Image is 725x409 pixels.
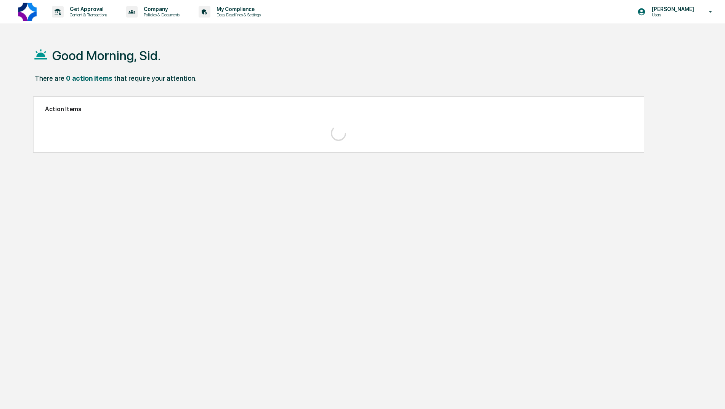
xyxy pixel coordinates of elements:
p: Company [138,6,183,12]
div: that require your attention. [114,74,197,82]
p: My Compliance [210,6,265,12]
p: Policies & Documents [138,12,183,18]
img: logo [18,3,37,21]
p: [PERSON_NAME] [646,6,698,12]
p: Users [646,12,698,18]
p: Data, Deadlines & Settings [210,12,265,18]
h2: Action Items [45,105,632,113]
h1: Good Morning, Sid. [52,48,161,63]
div: There are [35,74,64,82]
p: Content & Transactions [64,12,111,18]
div: 0 action items [66,74,112,82]
p: Get Approval [64,6,111,12]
